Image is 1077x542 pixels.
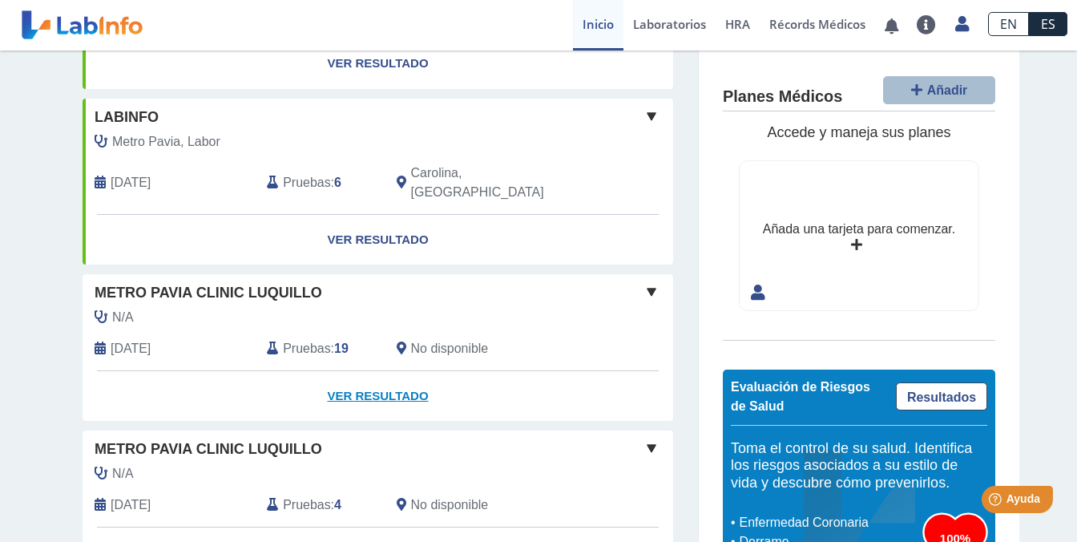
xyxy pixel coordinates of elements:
a: ES [1029,12,1067,36]
b: 19 [334,342,349,355]
b: 6 [334,176,341,189]
span: N/A [112,308,134,327]
b: 4 [334,498,341,512]
div: Añada una tarjeta para comenzar. [763,220,955,239]
span: Accede y maneja sus planes [767,124,950,140]
a: Ver Resultado [83,38,673,89]
span: Metro Pavia Clinic Luquillo [95,282,322,304]
span: Metro Pavia Clinic Luquillo [95,439,322,460]
span: 2021-02-09 [111,173,151,192]
span: N/A [112,464,134,483]
div: : [255,495,384,515]
h5: Toma el control de su salud. Identifica los riesgos asociados a su estilo de vida y descubre cómo... [731,440,987,492]
span: Evaluación de Riesgos de Salud [731,380,870,413]
a: Ver Resultado [83,371,673,422]
li: Enfermedad Coronaria [735,513,923,532]
div: : [255,164,384,202]
a: Ver Resultado [83,215,673,265]
a: Resultados [896,382,987,411]
span: labinfo [95,107,159,128]
span: No disponible [411,339,489,358]
button: Añadir [883,76,995,104]
div: : [255,339,384,358]
span: Pruebas [283,173,330,192]
span: HRA [725,16,750,32]
iframe: Help widget launcher [934,479,1059,524]
h4: Planes Médicos [723,87,842,107]
span: Pruebas [283,495,330,515]
span: Pruebas [283,339,330,358]
span: Carolina, PR [411,164,588,202]
span: 2025-07-30 [111,339,151,358]
span: Añadir [927,83,968,97]
span: No disponible [411,495,489,515]
a: EN [988,12,1029,36]
span: 2025-04-04 [111,495,151,515]
span: Metro Pavia, Labor [112,132,220,152]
